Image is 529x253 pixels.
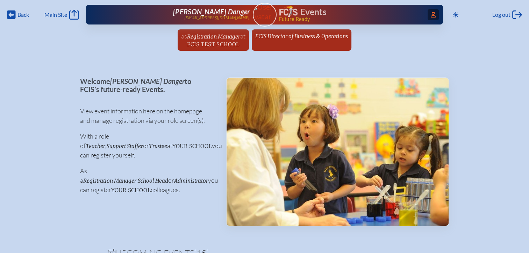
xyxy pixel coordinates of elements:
[187,33,240,40] span: Registration Manager
[83,177,136,184] span: Registration Manager
[108,8,250,22] a: [PERSON_NAME] Danger[EMAIL_ADDRESS][DOMAIN_NAME]
[17,11,29,18] span: Back
[44,10,79,20] a: Main Site
[184,16,250,20] p: [EMAIL_ADDRESS][DOMAIN_NAME]
[174,177,208,184] span: Administrator
[80,106,215,125] p: View event information here on the homepage and manage registration via your role screen(s).
[172,143,212,149] span: your school
[86,143,105,149] span: Teacher
[181,32,187,40] span: as
[107,143,143,149] span: Support Staffer
[279,6,421,22] div: FCIS Events — Future ready
[240,32,245,40] span: at
[279,17,421,22] span: Future Ready
[252,29,351,43] a: FCIS Director of Business & Operations
[178,29,248,51] a: asRegistration ManageratFCIS Test School
[80,166,215,195] p: As a , or you can register colleagues.
[44,11,67,18] span: Main Site
[149,143,167,149] span: Trustee
[255,33,348,40] span: FCIS Director of Business & Operations
[111,187,151,194] span: your school
[110,77,185,85] span: [PERSON_NAME] Danger
[173,7,250,16] span: [PERSON_NAME] Danger
[80,132,215,160] p: With a role of , or at you can register yourself.
[80,77,215,93] p: Welcome to FCIS’s future-ready Events.
[253,3,277,27] a: User Avatar
[492,11,510,18] span: Log out
[187,41,239,48] span: FCIS Test School
[250,2,279,21] img: User Avatar
[227,78,449,226] img: Events
[138,177,168,184] span: School Head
